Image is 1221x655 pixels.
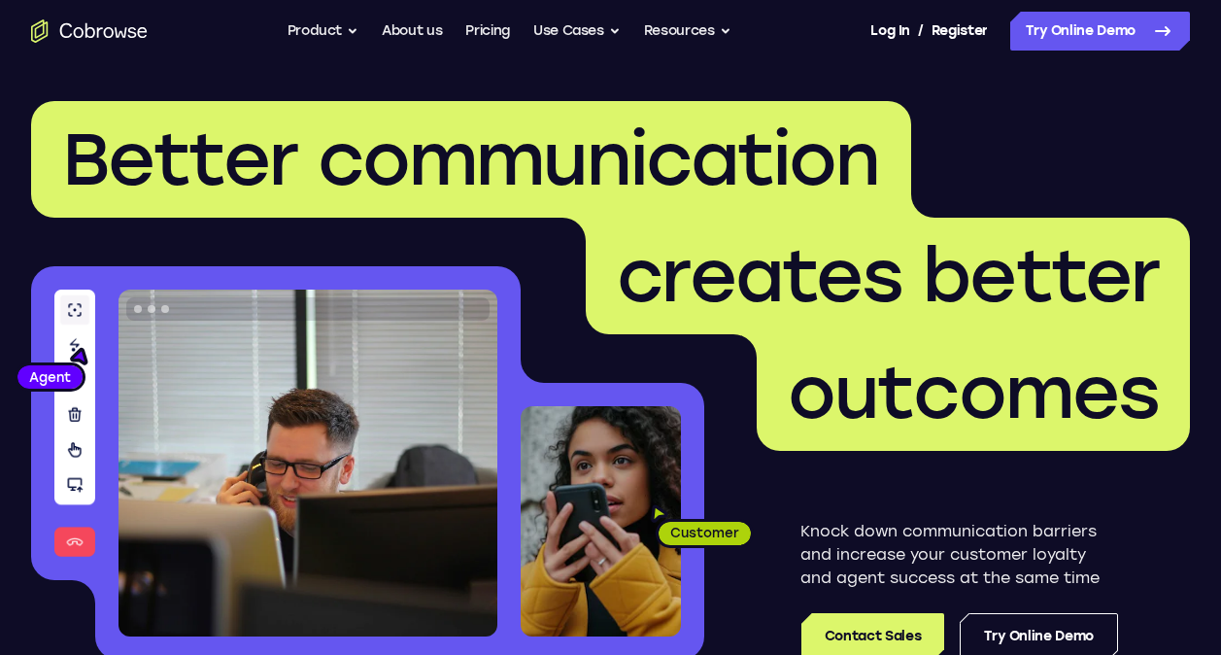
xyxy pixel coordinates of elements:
[788,349,1159,436] span: outcomes
[800,520,1118,590] p: Knock down communication barriers and increase your customer loyalty and agent success at the sam...
[870,12,909,51] a: Log In
[31,19,148,43] a: Go to the home page
[382,12,442,51] a: About us
[119,290,497,637] img: A customer support agent talking on the phone
[644,12,731,51] button: Resources
[521,406,681,637] img: A customer holding their phone
[1010,12,1190,51] a: Try Online Demo
[932,12,988,51] a: Register
[62,116,880,203] span: Better communication
[617,232,1159,320] span: creates better
[918,19,924,43] span: /
[533,12,621,51] button: Use Cases
[465,12,510,51] a: Pricing
[288,12,359,51] button: Product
